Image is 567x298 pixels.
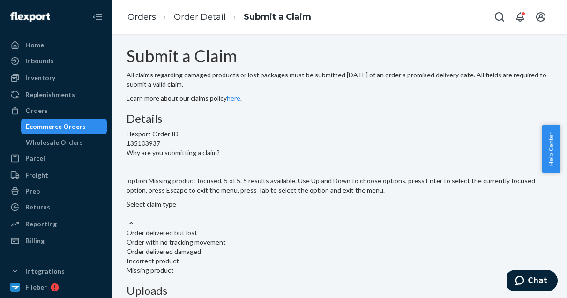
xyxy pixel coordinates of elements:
div: Freight [25,171,48,180]
a: Inventory [6,70,107,85]
div: Ecommerce Orders [26,122,86,131]
iframe: Opens a widget where you can chat to one of our agents [507,270,558,293]
div: Order delivered but lost [127,228,553,238]
a: Reporting [6,216,107,231]
h3: Uploads [127,284,553,297]
p: Learn more about our claims policy . [127,94,553,103]
a: Prep [6,184,107,199]
button: Open notifications [511,7,530,26]
a: Replenishments [6,87,107,102]
div: Prep [25,186,40,196]
p: Why are you submitting a claim? [127,148,553,157]
div: Select claim type [127,200,553,209]
div: Orders [25,106,48,115]
button: Close Navigation [88,7,107,26]
a: Order Detail [174,12,226,22]
a: Freight [6,168,107,183]
a: here [227,94,240,102]
div: Parcel [25,154,45,163]
div: Replenishments [25,90,75,99]
img: Flexport logo [10,12,50,22]
a: Submit a Claim [244,12,311,22]
a: Returns [6,200,107,215]
button: Integrations [6,264,107,279]
a: Ecommerce Orders [21,119,107,134]
h3: Details [127,112,553,125]
a: Parcel [6,151,107,166]
a: Home [6,37,107,52]
div: Wholesale Orders [26,138,83,147]
a: Orders [6,103,107,118]
div: Integrations [25,267,65,276]
a: Orders [127,12,156,22]
div: Inbounds [25,56,54,66]
p: All claims regarding damaged products or lost packages must be submitted [DATE] of an order’s pro... [127,70,553,89]
div: Order with no tracking movement [127,238,553,247]
div: Inventory [25,73,55,82]
a: Wholesale Orders [21,135,107,150]
ol: breadcrumbs [120,3,319,31]
h1: Submit a Claim [127,47,553,66]
div: Flieber [25,283,47,292]
div: Missing product [127,266,553,275]
p: option Missing product focused, 5 of 5. 5 results available. Use Up and Down to choose options, p... [127,176,553,195]
a: Billing [6,233,107,248]
div: Returns [25,202,50,212]
a: Inbounds [6,53,107,68]
div: Incorrect product [127,256,553,266]
div: 135103937 [127,139,553,148]
div: Billing [25,236,45,246]
a: Flieber [6,280,107,295]
div: Flexport Order ID [127,129,553,139]
div: Home [25,40,44,50]
div: Reporting [25,219,57,229]
button: Open account menu [531,7,550,26]
button: Open Search Box [490,7,509,26]
button: Help Center [542,125,560,173]
div: Order delivered damaged [127,247,553,256]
